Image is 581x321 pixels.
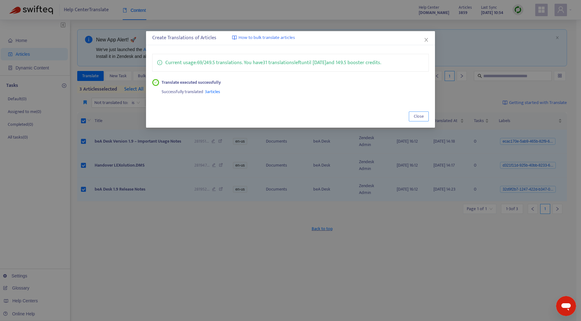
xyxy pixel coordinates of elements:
div: Successfully translated [162,86,429,95]
button: Close [409,111,429,121]
span: How to bulk translate articles [239,34,295,41]
span: info-circle [157,59,162,65]
a: How to bulk translate articles [232,34,295,41]
span: close [424,37,429,42]
span: check [154,81,158,84]
button: Close [423,36,430,43]
p: Current usage: 69 / 249.5 translations . You have 31 translations left until [DATE] and 149.5 boo... [165,59,381,67]
div: Create Translations of Articles [152,34,429,42]
iframe: Schaltfläche zum Öffnen des Messaging-Fensters [556,296,576,316]
strong: Translate executed successfully [162,79,221,86]
img: image-link [232,35,237,40]
span: Close [414,113,424,120]
span: 3 articles [205,88,220,95]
